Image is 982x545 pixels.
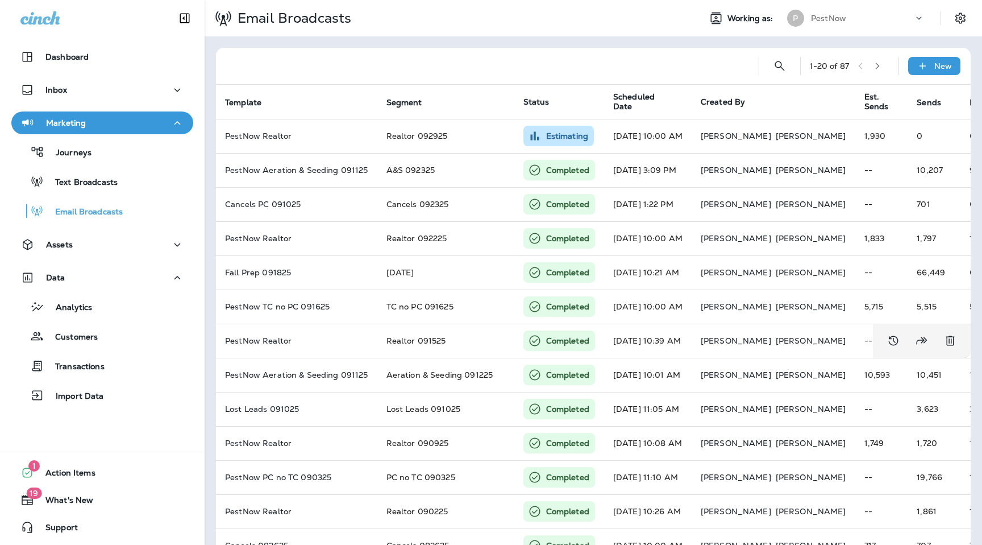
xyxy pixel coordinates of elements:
[34,468,95,482] span: Action Items
[776,336,846,345] p: [PERSON_NAME]
[225,302,368,311] p: PestNow TC no PC 091625
[855,119,908,153] td: 1,930
[225,473,368,482] p: PestNow PC no TC 090325
[225,131,368,141] p: PestNow Realtor
[523,97,550,107] span: Status
[225,98,261,108] span: Template
[11,489,193,511] button: 19What's New
[604,426,692,460] td: [DATE] 10:08 AM
[855,494,908,529] td: --
[386,506,448,517] span: Realtor 090225
[546,301,589,312] p: Completed
[11,112,193,134] button: Marketing
[604,494,692,529] td: [DATE] 10:26 AM
[908,460,960,494] td: 19,766
[882,329,905,352] button: View Changelog
[910,329,933,352] button: Resend Broadcast to a segment of recipients
[864,92,889,112] span: Est. Sends
[604,460,692,494] td: [DATE] 11:10 AM
[855,324,908,358] td: --
[225,166,368,175] p: PestNow Aeration & Seeding 091125
[613,92,672,112] span: Scheduled Date
[727,14,776,23] span: Working as:
[11,140,193,164] button: Journeys
[701,97,745,107] span: Created By
[11,383,193,407] button: Import Data
[225,404,368,414] p: Lost Leads 091025
[908,255,960,290] td: 66,449
[855,187,908,221] td: --
[864,92,904,112] span: Est. Sends
[225,200,368,209] p: Cancels PC 091025
[169,7,201,30] button: Collapse Sidebar
[908,426,960,460] td: 1,720
[386,472,455,482] span: PC no TC 090325
[701,370,771,379] p: [PERSON_NAME]
[776,404,846,414] p: [PERSON_NAME]
[934,61,952,71] p: New
[604,153,692,187] td: [DATE] 3:09 PM
[604,290,692,324] td: [DATE] 10:00 AM
[613,92,687,112] span: Scheduled Date
[776,439,846,448] p: [PERSON_NAME]
[386,199,449,209] span: Cancels 092325
[701,200,771,209] p: [PERSON_NAME]
[855,460,908,494] td: --
[11,295,193,319] button: Analytics
[855,255,908,290] td: --
[546,335,589,346] p: Completed
[225,507,368,516] p: PestNow Realtor
[908,392,960,426] td: 3,623
[701,268,771,277] p: [PERSON_NAME]
[44,391,104,402] p: Import Data
[34,523,78,536] span: Support
[855,290,908,324] td: 5,715
[11,461,193,484] button: 1Action Items
[233,10,351,27] p: Email Broadcasts
[11,354,193,378] button: Transactions
[811,14,846,23] p: PestNow
[45,52,89,61] p: Dashboard
[28,460,40,472] span: 1
[11,324,193,348] button: Customers
[44,332,98,343] p: Customers
[776,370,846,379] p: [PERSON_NAME]
[917,98,941,108] span: Sends
[701,234,771,243] p: [PERSON_NAME]
[386,438,449,448] span: Realtor 090925
[386,302,453,312] span: TC no PC 091625
[908,187,960,221] td: 701
[701,131,771,141] p: [PERSON_NAME]
[787,10,804,27] div: P
[701,302,771,311] p: [PERSON_NAME]
[386,165,435,175] span: A&S 092325
[776,302,846,311] p: [PERSON_NAME]
[11,233,193,256] button: Assets
[44,362,105,373] p: Transactions
[11,46,193,68] button: Dashboard
[386,336,446,346] span: Realtor 091525
[776,268,846,277] p: [PERSON_NAME]
[225,234,368,243] p: PestNow Realtor
[855,153,908,187] td: --
[855,358,908,392] td: 10,593
[546,472,589,483] p: Completed
[45,85,67,94] p: Inbox
[776,473,846,482] p: [PERSON_NAME]
[386,97,437,108] span: Segment
[908,290,960,324] td: 5,515
[34,496,93,509] span: What's New
[604,358,692,392] td: [DATE] 10:01 AM
[908,153,960,187] td: 10,207
[939,329,962,352] button: Delete Broadcast
[908,494,960,529] td: 1,861
[546,267,589,278] p: Completed
[917,97,956,108] span: Sends
[26,488,41,499] span: 19
[386,404,460,414] span: Lost Leads 091025
[225,370,368,379] p: PestNow Aeration & Seeding 091125
[546,506,589,517] p: Completed
[546,233,589,244] p: Completed
[776,234,846,243] p: [PERSON_NAME]
[11,516,193,539] button: Support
